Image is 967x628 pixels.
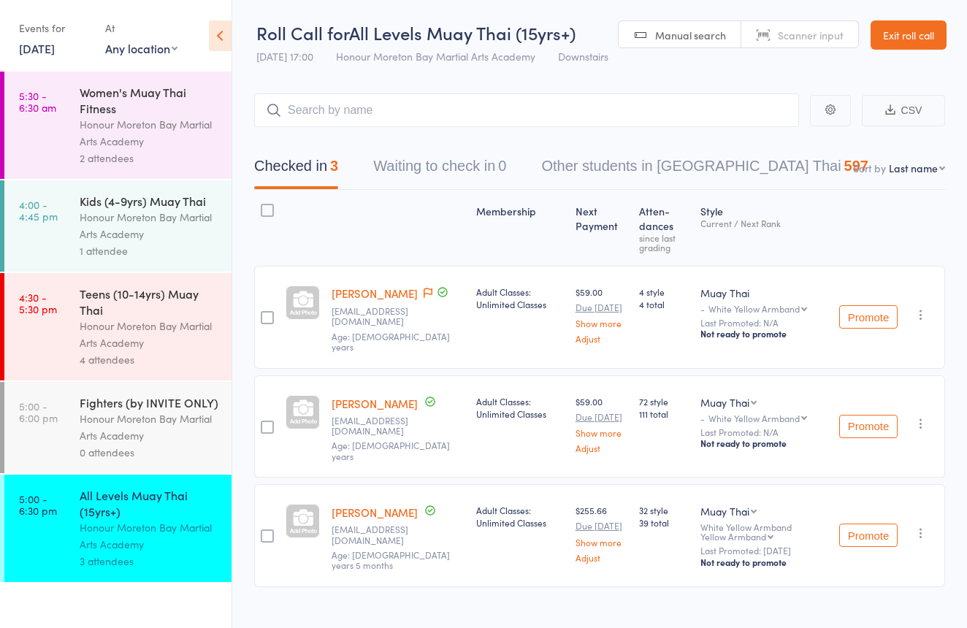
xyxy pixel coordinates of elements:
small: Bransonjcasey@gmail.com [332,306,465,327]
div: 1 attendee [80,242,219,259]
div: - [700,413,828,423]
div: 3 [330,158,338,174]
a: Adjust [576,443,628,453]
time: 4:30 - 5:30 pm [19,291,57,315]
a: Adjust [576,334,628,343]
span: 4 style [639,286,688,298]
a: [DATE] [19,40,55,56]
a: Adjust [576,553,628,562]
small: cassbain14@gmail.com [332,524,465,545]
span: Age: [DEMOGRAPHIC_DATA] years 5 months [332,548,450,571]
div: 2 attendees [80,150,219,166]
span: All Levels Muay Thai (15yrs+) [349,20,576,45]
div: Muay Thai [700,395,749,410]
div: Muay Thai [700,504,749,518]
span: Honour Moreton Bay Martial Arts Academy [336,49,535,64]
span: Scanner input [778,28,844,42]
a: 5:30 -6:30 amWomen's Muay Thai FitnessHonour Moreton Bay Martial Arts Academy2 attendees [4,72,232,179]
a: 5:00 -6:30 pmAll Levels Muay Thai (15yrs+)Honour Moreton Bay Martial Arts Academy3 attendees [4,475,232,582]
button: Promote [839,305,898,329]
button: Waiting to check in0 [373,150,506,189]
span: 32 style [639,504,688,516]
div: Honour Moreton Bay Martial Arts Academy [80,209,219,242]
div: Not ready to promote [700,556,828,568]
div: $59.00 [576,395,628,453]
div: Last name [889,161,938,175]
div: Honour Moreton Bay Martial Arts Academy [80,116,219,150]
span: Age: [DEMOGRAPHIC_DATA] years [332,439,450,462]
small: Due [DATE] [576,302,628,313]
div: Adult Classes: Unlimited Classes [476,504,564,529]
span: Manual search [655,28,726,42]
button: CSV [862,95,945,126]
div: Kids (4-9yrs) Muay Thai [80,193,219,209]
div: 3 attendees [80,553,219,570]
label: Sort by [853,161,886,175]
button: Promote [839,415,898,438]
a: 5:00 -6:00 pmFighters (by INVITE ONLY)Honour Moreton Bay Martial Arts Academy0 attendees [4,382,232,473]
div: Current / Next Rank [700,218,828,228]
a: 4:30 -5:30 pmTeens (10-14yrs) Muay ThaiHonour Moreton Bay Martial Arts Academy4 attendees [4,273,232,380]
div: Muay Thai [700,286,828,300]
time: 4:00 - 4:45 pm [19,199,58,222]
div: Honour Moreton Bay Martial Arts Academy [80,410,219,444]
div: Atten­dances [633,196,694,259]
div: $255.66 [576,504,628,562]
div: All Levels Muay Thai (15yrs+) [80,487,219,519]
div: Adult Classes: Unlimited Classes [476,286,564,310]
small: Last Promoted: N/A [700,427,828,437]
div: 0 [498,158,506,174]
small: Last Promoted: N/A [700,318,828,328]
div: Honour Moreton Bay Martial Arts Academy [80,318,219,351]
div: Not ready to promote [700,328,828,340]
small: Last Promoted: [DATE] [700,545,828,556]
div: since last grading [639,233,688,252]
div: Next Payment [570,196,634,259]
div: Style [695,196,833,259]
small: Due [DATE] [576,521,628,531]
span: Age: [DEMOGRAPHIC_DATA] years [332,330,450,353]
div: Women's Muay Thai Fitness [80,84,219,116]
a: Show more [576,318,628,328]
span: Roll Call for [256,20,349,45]
small: ShadowlessMonkey5221@gmail.com [332,416,465,437]
small: Due [DATE] [576,412,628,422]
div: 597 [844,158,868,174]
span: 72 style [639,395,688,407]
a: Exit roll call [871,20,947,50]
input: Search by name [254,93,799,127]
span: [DATE] 17:00 [256,49,313,64]
a: Show more [576,428,628,437]
a: [PERSON_NAME] [332,505,418,520]
div: Events for [19,16,91,40]
div: White Yellow Armband [708,304,800,313]
div: 4 attendees [80,351,219,368]
span: Downstairs [558,49,608,64]
time: 5:00 - 6:00 pm [19,400,58,424]
a: Show more [576,537,628,547]
button: Checked in3 [254,150,338,189]
a: [PERSON_NAME] [332,286,418,301]
a: 4:00 -4:45 pmKids (4-9yrs) Muay ThaiHonour Moreton Bay Martial Arts Academy1 attendee [4,180,232,272]
button: Other students in [GEOGRAPHIC_DATA] Thai597 [541,150,868,189]
div: Yellow Armband [700,532,766,541]
span: 111 total [639,407,688,420]
span: 39 total [639,516,688,529]
div: Fighters (by INVITE ONLY) [80,394,219,410]
time: 5:00 - 6:30 pm [19,493,57,516]
time: 5:30 - 6:30 am [19,90,56,113]
div: White Yellow Armband [708,413,800,423]
a: [PERSON_NAME] [332,396,418,411]
div: At [105,16,177,40]
div: Any location [105,40,177,56]
div: Honour Moreton Bay Martial Arts Academy [80,519,219,553]
div: Teens (10-14yrs) Muay Thai [80,286,219,318]
div: Not ready to promote [700,437,828,449]
div: Adult Classes: Unlimited Classes [476,395,564,420]
div: - [700,304,828,313]
div: Membership [470,196,570,259]
span: 4 total [639,298,688,310]
div: White Yellow Armband [700,522,828,541]
button: Promote [839,524,898,547]
div: $59.00 [576,286,628,343]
